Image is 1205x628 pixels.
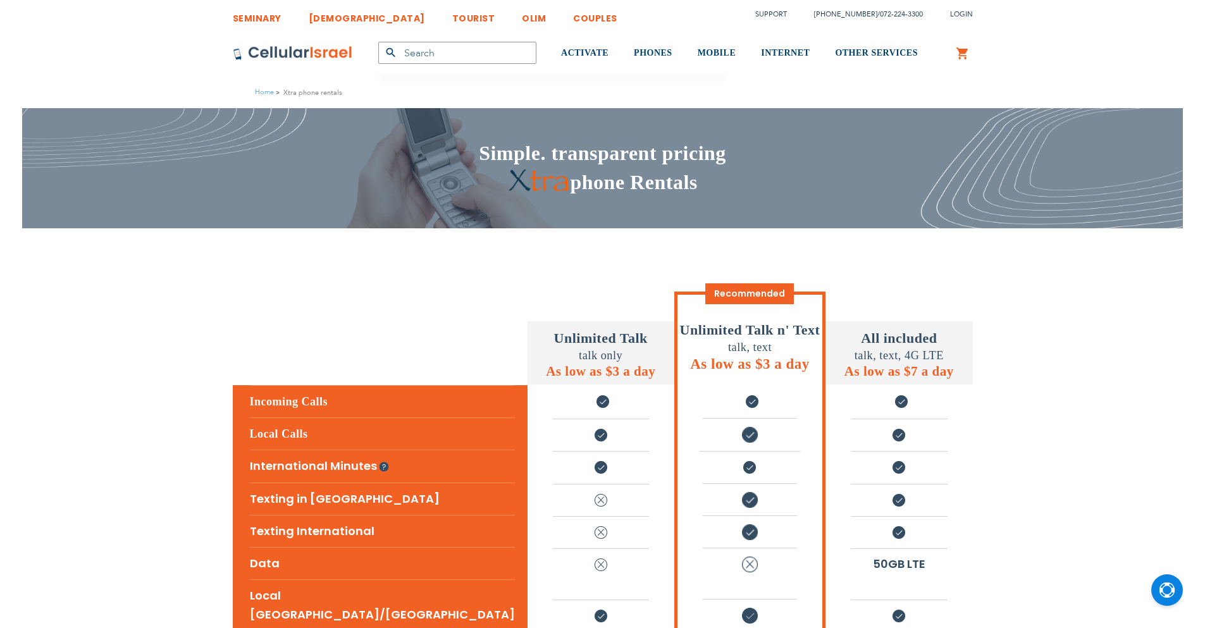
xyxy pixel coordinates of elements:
[379,453,388,481] img: q-icon.svg
[554,330,648,346] strong: Unlimited Talk
[835,30,918,77] a: OTHER SERVICES
[728,341,772,354] span: talk, text
[851,548,947,579] li: 50GB LTE
[233,46,353,61] img: Cellular Israel Logo
[250,515,515,547] li: Texting International
[698,30,736,77] a: MOBILE
[561,48,609,58] span: ACTIVATE
[250,483,515,515] li: Texting in [GEOGRAPHIC_DATA]
[233,3,281,27] a: SEMINARY
[861,330,937,346] strong: All included
[855,349,944,362] span: talk, text, 4G LTE
[250,547,515,579] li: Data
[378,42,536,64] input: Search
[250,450,515,483] li: International Minutes
[825,364,972,379] h5: As low as $7 a day
[250,417,515,450] h5: Local Calls
[950,9,973,19] span: Login
[835,48,918,58] span: OTHER SERVICES
[233,139,973,168] h2: Simple. transparent pricing
[761,30,810,77] a: INTERNET
[250,385,515,417] h5: Incoming Calls
[283,87,342,99] strong: Xtra phone rentals
[705,283,794,304] span: Recommended
[452,3,495,27] a: TOURIST
[255,87,274,97] a: Home
[814,9,877,19] a: [PHONE_NUMBER]
[634,48,672,58] span: PHONES
[755,9,787,19] a: Support
[561,30,609,77] a: ACTIVATE
[522,3,546,27] a: OLIM
[677,356,822,372] h2: As low as $3 a day
[634,30,672,77] a: PHONES
[233,168,973,197] h2: phone Rentals
[579,349,622,362] span: talk only
[761,48,810,58] span: INTERNET
[573,3,617,27] a: COUPLES
[309,3,425,27] a: [DEMOGRAPHIC_DATA]
[880,9,923,19] a: 072-224-3300
[528,364,674,379] h5: As low as $3 a day
[680,322,820,338] strong: Unlimited Talk n' Text
[801,5,923,23] li: /
[698,48,736,58] span: MOBILE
